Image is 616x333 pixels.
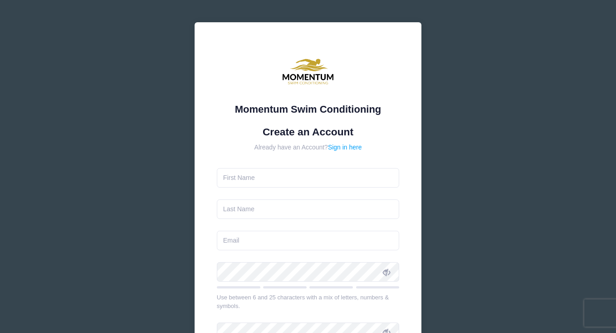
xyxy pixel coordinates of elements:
div: Use between 6 and 25 characters with a mix of letters, numbers & symbols. [217,293,400,311]
a: Sign in here [328,144,362,151]
div: Momentum Swim Conditioning [217,102,400,117]
input: Last Name [217,199,400,219]
input: Email [217,231,400,250]
div: Already have an Account? [217,143,400,152]
img: Momentum Swim Conditioning [281,45,335,99]
h1: Create an Account [217,126,400,138]
input: First Name [217,168,400,188]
